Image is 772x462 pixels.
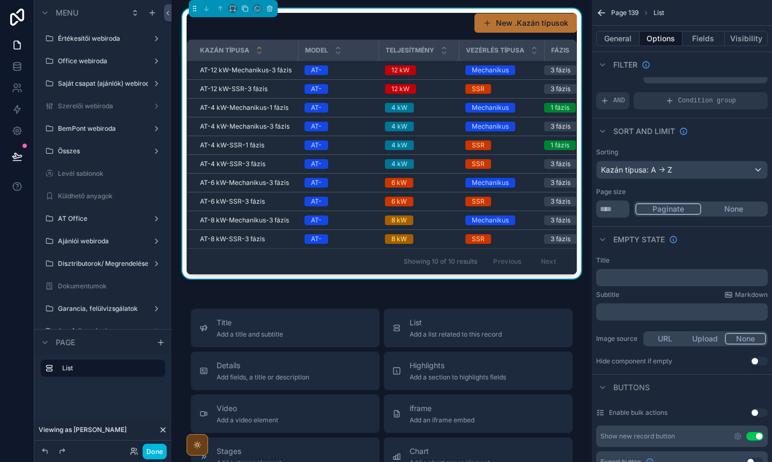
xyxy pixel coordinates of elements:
button: New .Kazán típusok [474,13,577,33]
button: Visibility [725,31,768,46]
button: URL [645,333,685,345]
div: 12 kW [391,84,410,94]
a: SSR [465,140,538,150]
a: App fejlesztések [58,327,144,336]
label: Disztributorok/ Megrendelések / Ajánlók [58,259,148,268]
a: AT-8 kW-SSR-3 fázis [200,235,292,243]
a: 3 fázis [544,65,612,75]
span: Kazán típusa [200,46,249,55]
label: BemPont webiroda [58,124,144,133]
label: Dokumentumok [58,282,159,290]
div: 12 kW [391,65,410,75]
a: AT-12 kW-SSR-3 fázis [200,85,292,93]
a: SSR [465,159,538,169]
div: SSR [472,234,485,244]
div: Mechanikus [472,122,509,131]
div: Mechanikus [472,65,509,75]
div: Hide component if empty [596,357,672,366]
label: List [62,364,157,372]
div: 4 kW [391,140,407,150]
span: Page [56,337,75,348]
a: 3 fázis [544,234,612,244]
label: Garancia, felülvizsgálatok [58,304,144,313]
a: Markdown [724,290,768,299]
a: SSR [465,197,538,206]
button: General [596,31,640,46]
span: AT-6 kW-SSR-3 fázis [200,197,265,206]
a: AT- [305,140,372,150]
span: AT-4 kW-SSR-3 fázis [200,160,265,168]
a: AT- [305,159,372,169]
span: AND [613,96,625,105]
span: Add a list related to this record [410,330,502,339]
label: Szerelői webiroda [58,102,144,110]
label: Enable bulk actions [609,408,667,417]
div: 6 kW [391,197,407,206]
span: Add a section to highlights fields [410,373,506,382]
span: List [654,9,664,17]
div: scrollable content [34,355,172,388]
label: Office webiroda [58,57,144,65]
a: 12 kW [385,65,452,75]
a: 3 fázis [544,197,612,206]
a: AT-4 kW-SSR-3 fázis [200,160,292,168]
div: Show new record button [600,432,675,441]
a: AT- [305,197,372,206]
a: 3 fázis [544,122,612,131]
div: AT- [311,159,322,169]
a: SSR [465,84,538,94]
span: Details [217,360,309,371]
span: Stages [217,446,281,457]
a: 6 kW [385,197,452,206]
div: 3 fázis [551,122,570,131]
span: AT-12 kW-SSR-3 fázis [200,85,268,93]
a: AT-6 kW-SSR-3 fázis [200,197,292,206]
a: AT- [305,234,372,244]
div: 3 fázis [551,234,570,244]
a: AT- [305,215,372,225]
div: 3 fázis [551,65,570,75]
div: 3 fázis [551,215,570,225]
div: 4 kW [391,122,407,131]
span: Condition group [678,96,736,105]
span: Add an iframe embed [410,416,474,424]
a: Mechanikus [465,215,538,225]
a: Levél sablonok [58,169,159,178]
a: AT- [305,178,372,188]
a: 12 kW [385,84,452,94]
button: DetailsAdd fields, a title or description [191,352,380,390]
a: AT-6 kW-Mechanikus-3 fázis [200,178,292,187]
span: AT-8 kW-Mechanikus-3 fázis [200,216,289,225]
label: Subtitle [596,290,619,299]
span: Showing 10 of 10 results [404,257,477,266]
a: 8 kW [385,215,452,225]
div: 1 fázis [551,140,569,150]
a: AT- [305,122,372,131]
span: Page 139 [611,9,639,17]
a: Küldhető anyagok [58,192,159,200]
span: List [410,317,502,328]
div: SSR [472,84,485,94]
div: Kazán típusa: A -> Z [597,161,767,178]
a: AT- [305,84,372,94]
label: Title [596,256,610,265]
div: 4 kW [391,103,407,113]
a: Ajánlói webiroda [58,237,144,245]
a: 4 kW [385,122,452,131]
button: HighlightsAdd a section to highlights fields [384,352,573,390]
div: Mechanikus [472,215,509,225]
span: Markdown [735,290,768,299]
a: 4 kW [385,140,452,150]
span: AT-4 kW-Mechanikus-1 fázis [200,103,288,112]
span: Add a video element [217,416,278,424]
button: Options [640,31,682,46]
button: VideoAdd a video element [191,394,380,433]
span: Filter [613,59,637,70]
a: 3 fázis [544,215,612,225]
span: Highlights [410,360,506,371]
a: AT Office [58,214,144,223]
span: Title [217,317,283,328]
